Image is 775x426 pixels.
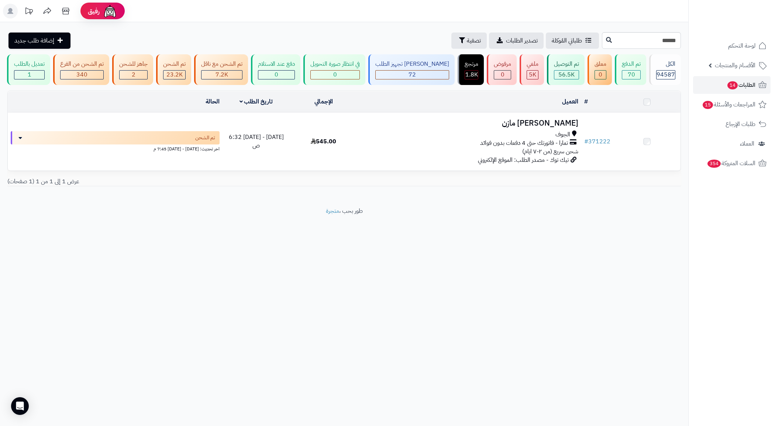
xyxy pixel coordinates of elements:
span: طلبات الإرجاع [726,119,755,129]
span: شحن سريع (من ٢-٧ ايام) [522,147,578,156]
a: دفع عند الاستلام 0 [249,54,302,85]
div: ملغي [527,60,538,68]
a: مرفوض 0 [485,54,518,85]
div: 0 [311,71,359,79]
a: السلات المتروكة354 [693,154,771,172]
span: تيك توك - مصدر الطلب: الموقع الإلكتروني [478,156,569,164]
span: الطلبات [727,80,755,90]
div: 0 [595,71,606,79]
button: تصفية [451,33,487,49]
span: 340 [76,70,87,79]
span: 0 [275,70,278,79]
span: تصدير الطلبات [506,36,538,45]
span: 14 [727,81,738,90]
span: الجوف [555,130,570,139]
a: تاريخ الطلب [240,97,273,106]
a: # [584,97,588,106]
div: 23195 [163,71,185,79]
a: تم الشحن من الفرع 340 [52,54,111,85]
a: ملغي 5K [518,54,545,85]
img: ai-face.png [103,4,117,18]
div: 0 [258,71,294,79]
div: تم الشحن مع ناقل [201,60,242,68]
div: 0 [494,71,511,79]
div: 1 [14,71,44,79]
div: تم الشحن [163,60,186,68]
a: المراجعات والأسئلة15 [693,96,771,113]
div: 70 [622,71,640,79]
div: تعديل بالطلب [14,60,45,68]
span: المراجعات والأسئلة [702,99,755,110]
span: 0 [501,70,504,79]
div: 56533 [554,71,579,79]
a: تحديثات المنصة [20,4,38,20]
a: العميل [562,97,578,106]
a: جاهز للشحن 2 [111,54,155,85]
span: العملاء [740,139,754,149]
a: [PERSON_NAME] تجهيز الطلب 72 [367,54,456,85]
span: تمارا - فاتورتك حتى 4 دفعات بدون فوائد [480,139,568,147]
a: متجرة [326,207,339,215]
span: الأقسام والمنتجات [715,60,755,71]
span: [DATE] - [DATE] 6:32 ص [229,133,284,150]
div: مرتجع [465,60,478,68]
span: 7.2K [216,70,228,79]
a: طلبات الإرجاع [693,115,771,133]
div: 4964 [527,71,538,79]
div: الكل [656,60,675,68]
div: 7223 [201,71,242,79]
div: معلق [595,60,606,68]
a: تم الشحن مع ناقل 7.2K [193,54,249,85]
span: 23.2K [166,70,183,79]
span: 1.8K [465,70,478,79]
div: جاهز للشحن [119,60,148,68]
div: تم الدفع [622,60,641,68]
div: تم الشحن من الفرع [60,60,104,68]
span: تم الشحن [195,134,215,142]
a: #371222 [584,137,610,146]
span: 354 [707,160,721,168]
img: logo-2.png [725,6,768,21]
span: 15 [703,101,713,109]
div: في انتظار صورة التحويل [310,60,360,68]
a: تم الشحن 23.2K [155,54,193,85]
span: 2 [132,70,135,79]
span: 72 [409,70,416,79]
a: تصدير الطلبات [489,33,544,49]
span: 0 [333,70,337,79]
span: السلات المتروكة [707,158,755,168]
div: Open Intercom Messenger [11,397,29,415]
a: الكل94587 [648,54,682,85]
a: الطلبات14 [693,76,771,94]
a: الحالة [206,97,220,106]
div: دفع عند الاستلام [258,60,295,68]
a: معلق 0 [586,54,613,85]
div: 2 [120,71,147,79]
span: 94587 [657,70,675,79]
a: تم الدفع 70 [613,54,648,85]
span: رفيق [88,7,100,16]
div: 1807 [465,71,478,79]
span: # [584,137,588,146]
span: 5K [529,70,536,79]
a: في انتظار صورة التحويل 0 [302,54,367,85]
a: تم التوصيل 56.5K [545,54,586,85]
span: إضافة طلب جديد [14,36,54,45]
a: العملاء [693,135,771,153]
a: الإجمالي [314,97,333,106]
span: 545.00 [311,137,336,146]
h3: [PERSON_NAME] مازن [360,119,578,127]
span: 70 [628,70,635,79]
a: إضافة طلب جديد [8,33,70,49]
div: [PERSON_NAME] تجهيز الطلب [375,60,449,68]
a: مرتجع 1.8K [456,54,485,85]
a: تعديل بالطلب 1 [6,54,52,85]
a: طلباتي المُوكلة [546,33,599,49]
div: مرفوض [494,60,511,68]
span: لوحة التحكم [728,41,755,51]
span: طلباتي المُوكلة [552,36,582,45]
div: عرض 1 إلى 1 من 1 (1 صفحات) [2,177,344,186]
div: اخر تحديث: [DATE] - [DATE] 7:45 م [11,144,220,152]
span: 56.5K [558,70,575,79]
span: تصفية [467,36,481,45]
